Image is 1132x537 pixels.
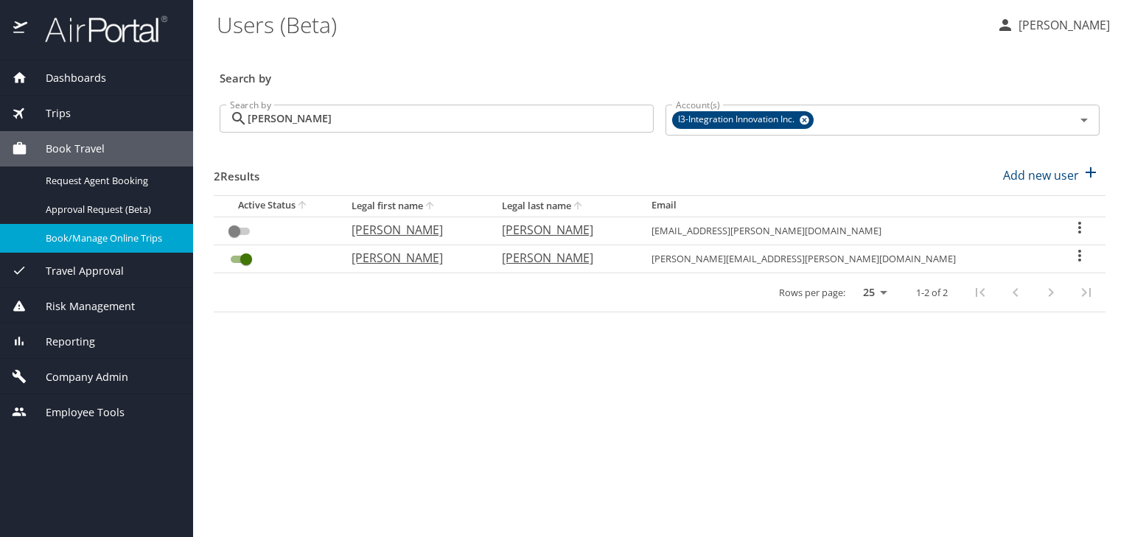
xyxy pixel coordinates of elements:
[46,231,175,245] span: Book/Manage Online Trips
[27,105,71,122] span: Trips
[13,15,29,43] img: icon-airportal.png
[27,70,106,86] span: Dashboards
[27,298,135,315] span: Risk Management
[1003,166,1079,184] p: Add new user
[502,249,623,267] p: [PERSON_NAME]
[1014,16,1110,34] p: [PERSON_NAME]
[502,221,623,239] p: [PERSON_NAME]
[46,203,175,217] span: Approval Request (Beta)
[27,334,95,350] span: Reporting
[490,195,640,217] th: Legal last name
[851,281,892,303] select: rows per page
[352,221,472,239] p: [PERSON_NAME]
[1074,110,1094,130] button: Open
[352,249,472,267] p: [PERSON_NAME]
[990,12,1116,38] button: [PERSON_NAME]
[779,288,845,298] p: Rows per page:
[997,159,1105,192] button: Add new user
[672,112,803,127] span: I3-Integration Innovation Inc.
[296,199,310,213] button: sort
[640,217,1054,245] td: [EMAIL_ADDRESS][PERSON_NAME][DOMAIN_NAME]
[27,263,124,279] span: Travel Approval
[423,200,438,214] button: sort
[672,111,814,129] div: I3-Integration Innovation Inc.
[640,195,1054,217] th: Email
[46,174,175,188] span: Request Agent Booking
[214,195,1105,312] table: User Search Table
[220,61,1100,87] h3: Search by
[640,245,1054,273] td: [PERSON_NAME][EMAIL_ADDRESS][PERSON_NAME][DOMAIN_NAME]
[27,141,105,157] span: Book Travel
[248,105,654,133] input: Search by name or email
[27,369,128,385] span: Company Admin
[214,159,259,185] h3: 2 Results
[214,195,340,217] th: Active Status
[217,1,985,47] h1: Users (Beta)
[916,288,948,298] p: 1-2 of 2
[29,15,167,43] img: airportal-logo.png
[340,195,490,217] th: Legal first name
[571,200,586,214] button: sort
[27,404,125,421] span: Employee Tools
